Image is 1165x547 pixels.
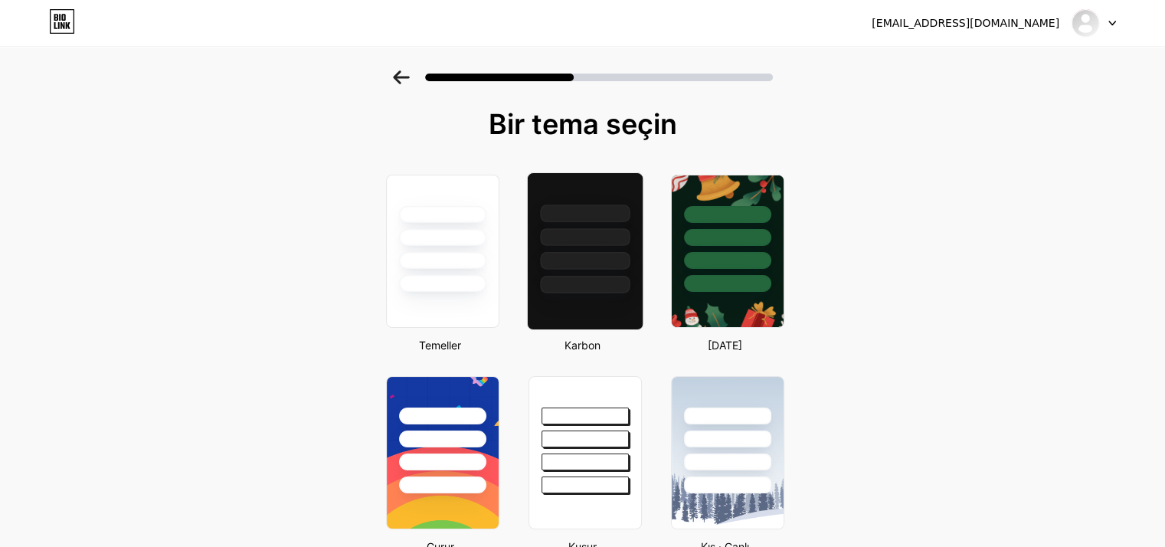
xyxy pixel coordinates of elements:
img: celalbuhan [1071,8,1100,38]
font: Temeller [419,339,461,352]
font: Karbon [565,339,600,352]
font: [EMAIL_ADDRESS][DOMAIN_NAME] [872,17,1059,29]
font: Bir tema seçin [489,107,677,141]
font: [DATE] [708,339,742,352]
